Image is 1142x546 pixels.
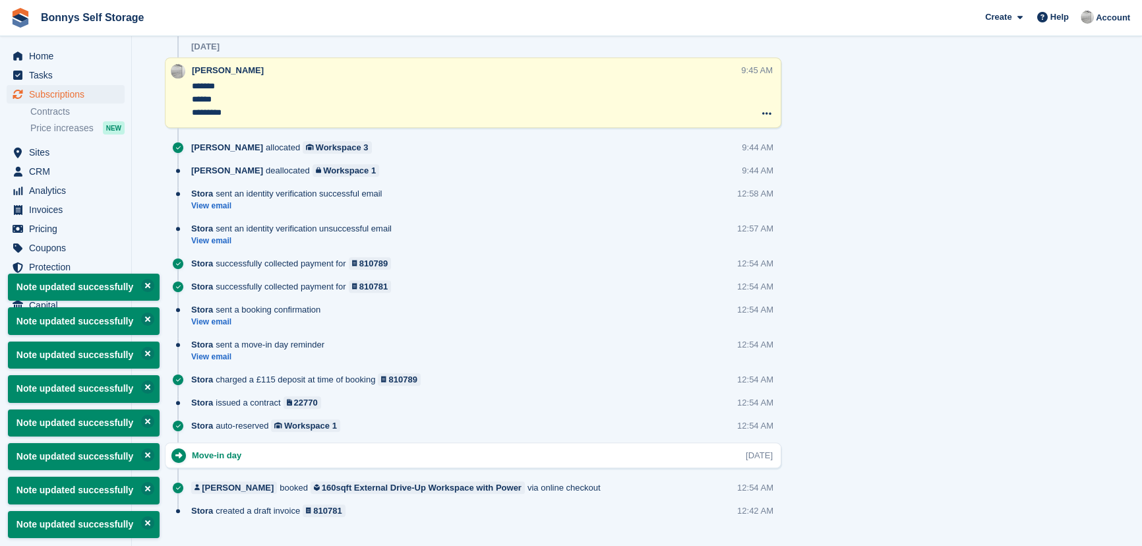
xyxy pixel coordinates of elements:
span: Account [1096,11,1130,24]
img: James Bonny [1081,11,1094,24]
a: menu [7,258,125,276]
div: sent an identity verification successful email [191,187,388,200]
span: [PERSON_NAME] [192,65,264,75]
div: Workspace 1 [284,419,337,432]
div: issued a contract [191,396,328,409]
a: Price increases NEW [30,121,125,135]
a: 810781 [303,504,346,517]
span: CRM [29,162,108,181]
a: Contracts [30,106,125,118]
div: 810781 [359,280,388,293]
a: menu [7,143,125,162]
div: auto-reserved [191,419,347,432]
div: [DATE] [191,42,220,52]
div: [DATE] [746,449,773,462]
span: Pricing [29,220,108,238]
span: Analytics [29,181,108,200]
span: Stora [191,303,213,316]
span: Create [985,11,1011,24]
a: menu [7,239,125,257]
a: [PERSON_NAME] [191,481,277,494]
span: Tasks [29,66,108,84]
div: 22770 [294,396,318,409]
p: Note updated successfully [8,342,160,369]
span: Invoices [29,200,108,219]
span: Stora [191,338,213,351]
div: Move-in day [192,449,248,462]
div: booked via online checkout [191,481,607,494]
a: Workspace 1 [271,419,340,432]
div: 12:54 AM [737,373,773,386]
a: menu [7,66,125,84]
a: 810789 [349,257,392,270]
div: 12:42 AM [737,504,773,517]
img: James Bonny [171,64,185,78]
p: Note updated successfully [8,307,160,334]
a: menu [7,277,125,295]
span: Stora [191,396,213,409]
a: 22770 [284,396,321,409]
div: 810789 [389,373,417,386]
span: [PERSON_NAME] [191,141,263,154]
div: 12:54 AM [737,481,773,494]
a: menu [7,220,125,238]
div: 12:54 AM [737,396,773,409]
div: 9:44 AM [742,164,773,177]
div: created a draft invoice [191,504,352,517]
span: Price increases [30,122,94,135]
a: View email [191,351,331,363]
a: menu [7,181,125,200]
div: 12:54 AM [737,303,773,316]
div: 12:54 AM [737,257,773,270]
span: Home [29,47,108,65]
a: menu [7,342,125,361]
a: View email [191,317,327,328]
div: NEW [103,121,125,135]
div: 810781 [313,504,342,517]
a: View email [191,200,388,212]
div: sent a move-in day reminder [191,338,331,351]
p: Note updated successfully [8,443,160,470]
div: [PERSON_NAME] [202,481,274,494]
span: Sites [29,143,108,162]
div: 12:54 AM [737,338,773,351]
span: Stora [191,187,213,200]
div: 12:54 AM [737,280,773,293]
div: 12:57 AM [737,222,773,235]
div: 12:54 AM [737,419,773,432]
a: menu [7,47,125,65]
div: 12:58 AM [737,187,773,200]
div: 160sqft External Drive-Up Workspace with Power [322,481,522,494]
a: menu [7,85,125,104]
div: 9:44 AM [742,141,773,154]
img: stora-icon-8386f47178a22dfd0bd8f6a31ec36ba5ce8667c1dd55bd0f319d3a0aa187defe.svg [11,8,30,28]
a: menu [7,162,125,181]
span: Help [1050,11,1069,24]
p: Note updated successfully [8,511,160,538]
span: Stora [191,373,213,386]
a: View email [191,235,398,247]
a: Workspace 3 [303,141,371,154]
div: charged a £115 deposit at time of booking [191,373,427,386]
span: Stora [191,280,213,293]
a: menu [7,200,125,219]
span: Protection [29,258,108,276]
p: Note updated successfully [8,375,160,402]
a: Bonnys Self Storage [36,7,149,28]
p: Note updated successfully [8,477,160,504]
span: Stora [191,419,213,432]
div: Workspace 3 [316,141,369,154]
div: 9:45 AM [741,64,773,76]
span: [PERSON_NAME] [191,164,263,177]
a: 160sqft External Drive-Up Workspace with Power [311,481,525,494]
span: Stora [191,504,213,517]
div: deallocated [191,164,386,177]
div: Workspace 1 [323,164,376,177]
div: successfully collected payment for [191,257,398,270]
div: successfully collected payment for [191,280,398,293]
span: Stora [191,257,213,270]
span: Subscriptions [29,85,108,104]
span: Stora [191,222,213,235]
a: 810781 [349,280,392,293]
div: allocated [191,141,378,154]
